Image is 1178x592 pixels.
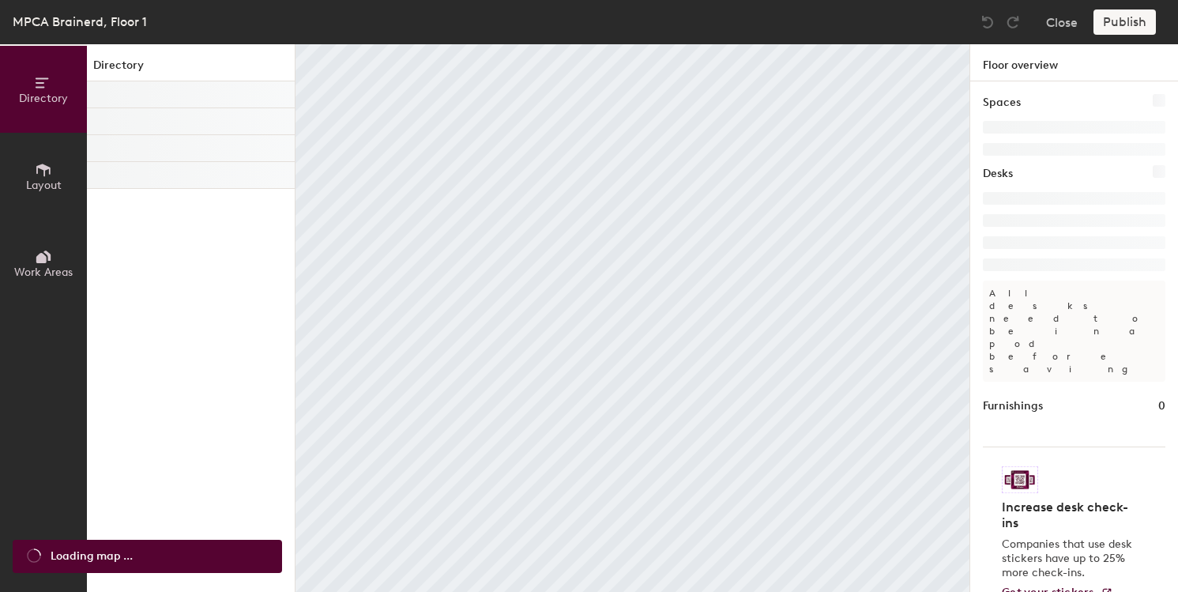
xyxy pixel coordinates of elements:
[19,92,68,105] span: Directory
[983,398,1043,415] h1: Furnishings
[983,281,1165,382] p: All desks need to be in a pod before saving
[1002,537,1137,580] p: Companies that use desk stickers have up to 25% more check-ins.
[295,44,969,592] canvas: Map
[1005,14,1021,30] img: Redo
[970,44,1178,81] h1: Floor overview
[26,179,62,192] span: Layout
[980,14,995,30] img: Undo
[1002,466,1038,493] img: Sticker logo
[983,94,1021,111] h1: Spaces
[1046,9,1078,35] button: Close
[1158,398,1165,415] h1: 0
[87,57,295,81] h1: Directory
[14,266,73,279] span: Work Areas
[51,548,133,565] span: Loading map ...
[983,165,1013,183] h1: Desks
[13,12,147,32] div: MPCA Brainerd, Floor 1
[1002,500,1137,531] h4: Increase desk check-ins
